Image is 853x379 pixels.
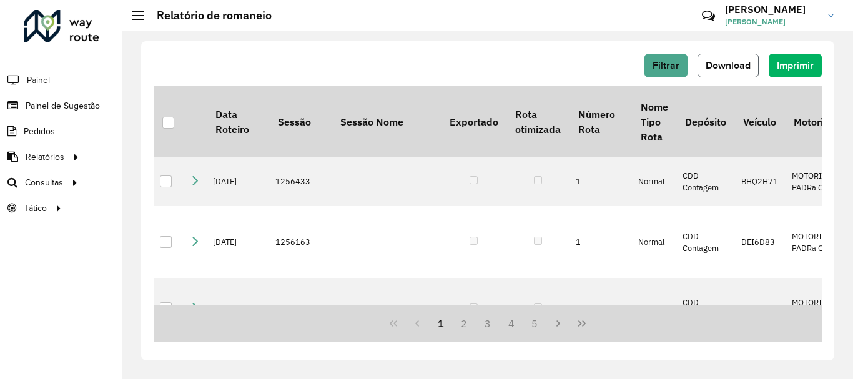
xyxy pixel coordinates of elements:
th: Sessão Nome [332,86,441,157]
td: 1256433 [269,157,332,206]
span: Tático [24,202,47,215]
h2: Relatório de romaneio [144,9,272,22]
span: Imprimir [777,60,814,71]
span: Pedidos [24,125,55,138]
button: 4 [500,312,523,335]
h3: [PERSON_NAME] [725,4,819,16]
button: 2 [452,312,476,335]
button: Last Page [570,312,594,335]
button: Next Page [546,312,570,335]
button: Imprimir [769,54,822,77]
th: Sessão [269,86,332,157]
td: BHQ2H71 [735,157,786,206]
td: Normal [632,206,676,278]
td: Normal [632,157,676,206]
button: 5 [523,312,547,335]
th: Data Roteiro [207,86,269,157]
td: CDD Contagem [676,157,734,206]
td: CDD Contagem [676,206,734,278]
span: Painel [27,74,50,87]
span: Filtrar [653,60,679,71]
td: 1 [569,157,632,206]
td: [DATE] [207,278,269,339]
th: Número Rota [569,86,632,157]
td: 1256163 [269,206,332,278]
span: [PERSON_NAME] [725,16,819,27]
td: Normal [632,278,676,339]
td: DKU9C03 [735,278,786,339]
button: 3 [476,312,500,335]
th: Exportado [441,86,506,157]
span: Download [706,60,751,71]
th: Depósito [676,86,734,157]
td: 1256163 [269,278,332,339]
td: CDD Contagem [676,278,734,339]
span: Relatórios [26,150,64,164]
button: 1 [429,312,453,335]
th: Rota otimizada [506,86,569,157]
td: DEI6D83 [735,206,786,278]
th: Nome Tipo Rota [632,86,676,157]
button: Download [698,54,759,77]
span: Painel de Sugestão [26,99,100,112]
td: 1 [569,206,632,278]
td: 2 [569,278,632,339]
td: [DATE] [207,157,269,206]
span: Consultas [25,176,63,189]
button: Filtrar [644,54,688,77]
a: Contato Rápido [695,2,722,29]
td: [DATE] [207,206,269,278]
th: Veículo [735,86,786,157]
